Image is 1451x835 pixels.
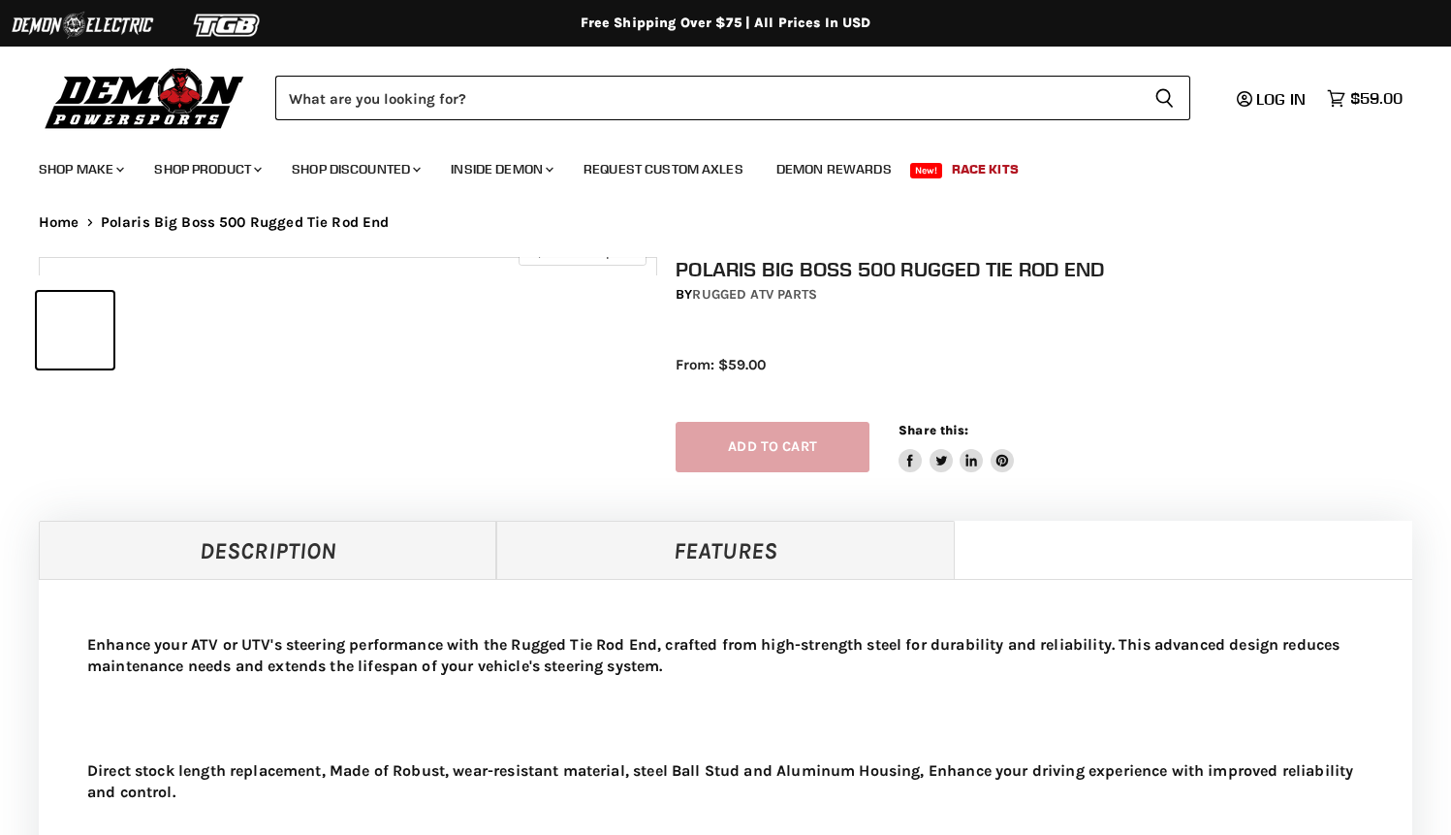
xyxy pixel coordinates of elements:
span: Share this: [899,423,968,437]
span: Polaris Big Boss 500 Rugged Tie Rod End [101,214,390,231]
a: Inside Demon [436,149,565,189]
img: Demon Powersports [39,63,251,132]
img: TGB Logo 2 [155,7,300,44]
a: Race Kits [937,149,1033,189]
span: $59.00 [1350,89,1403,108]
a: Demon Rewards [762,149,906,189]
form: Product [275,76,1190,120]
a: Shop Product [140,149,273,189]
p: Enhance your ATV or UTV's steering performance with the Rugged Tie Rod End, crafted from high-str... [87,634,1364,677]
span: From: $59.00 [676,356,766,373]
h1: Polaris Big Boss 500 Rugged Tie Rod End [676,257,1431,281]
a: Description [39,521,496,579]
a: Shop Discounted [277,149,432,189]
a: Shop Make [24,149,136,189]
span: Log in [1256,89,1306,109]
a: Log in [1228,90,1317,108]
div: by [676,284,1431,305]
span: New! [910,163,943,178]
aside: Share this: [899,422,1014,473]
input: Search [275,76,1139,120]
button: Polaris Big Boss 500 Rugged Tie Rod End thumbnail [37,292,113,369]
a: Request Custom Axles [569,149,758,189]
span: Click to expand [528,244,636,259]
a: Home [39,214,79,231]
img: Demon Electric Logo 2 [10,7,155,44]
a: Features [496,521,954,579]
a: Rugged ATV Parts [692,286,817,303]
button: Search [1139,76,1190,120]
ul: Main menu [24,142,1398,189]
a: $59.00 [1317,84,1412,112]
